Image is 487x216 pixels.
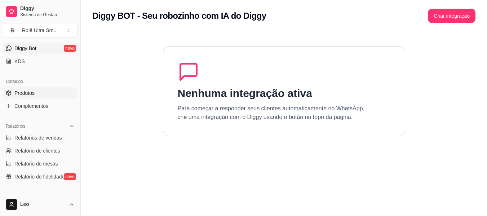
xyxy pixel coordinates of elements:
span: Relatórios de vendas [14,134,62,141]
span: Relatório de fidelidade [14,173,65,180]
span: KDS [14,58,25,65]
button: Leo [3,196,78,213]
span: R [9,27,16,34]
div: Rolê Ultra Sm ... [22,27,58,34]
span: Diggy [20,5,75,12]
div: Gerenciar [3,191,78,203]
button: Criar integração [428,9,475,23]
a: Complementos [3,100,78,112]
div: Catálogo [3,76,78,87]
a: Relatório de fidelidadenovo [3,171,78,182]
span: Sistema de Gestão [20,12,75,18]
a: Relatório de mesas [3,158,78,169]
a: Relatórios de vendas [3,132,78,144]
a: Produtos [3,87,78,99]
span: Produtos [14,89,35,97]
span: Complementos [14,102,48,110]
span: Diggy Bot [14,45,36,52]
a: Relatório de clientes [3,145,78,157]
a: DiggySistema de Gestão [3,3,78,20]
a: Diggy Botnovo [3,43,78,54]
button: Select a team [3,23,78,38]
span: Relatório de mesas [14,160,58,167]
p: Para começar a responder seus clientes automaticamente no WhatsApp, crie uma integração com o Dig... [178,104,365,122]
h1: Nenhuma integração ativa [178,87,312,100]
a: KDS [3,56,78,67]
span: Relatórios [6,123,25,129]
h2: Diggy BOT - Seu robozinho com IA do Diggy [92,10,266,22]
span: Leo [20,201,66,208]
span: Relatório de clientes [14,147,60,154]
